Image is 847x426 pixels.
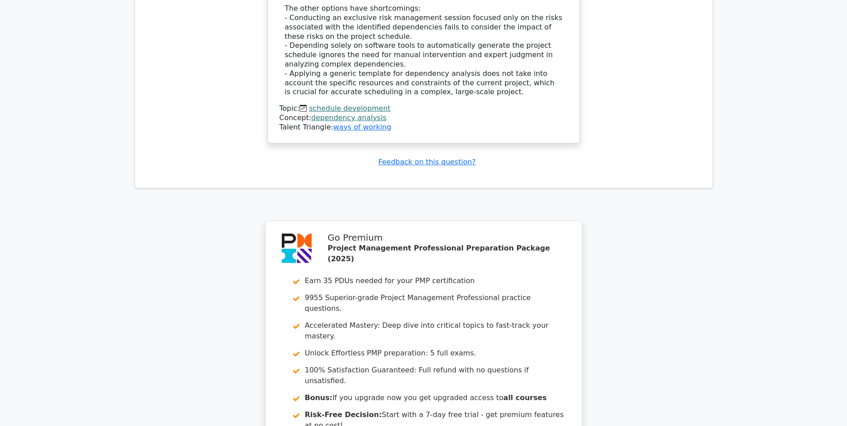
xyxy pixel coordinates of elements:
a: ways of working [333,123,391,131]
div: Talent Triangle: [280,104,568,132]
div: Concept: [280,113,568,123]
a: Feedback on this question? [378,158,476,166]
a: schedule development [309,104,390,113]
div: Topic: [280,104,568,113]
a: dependency analysis [311,113,386,122]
